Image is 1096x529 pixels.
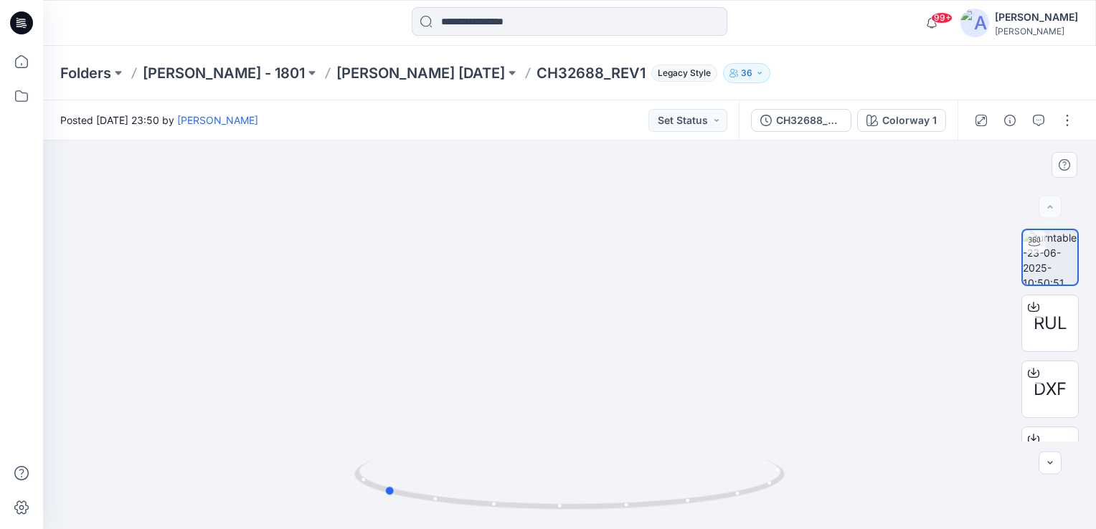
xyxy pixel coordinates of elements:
a: [PERSON_NAME] [177,114,258,126]
div: [PERSON_NAME] [995,26,1078,37]
button: Details [998,109,1021,132]
div: Colorway 1 [882,113,937,128]
span: Legacy Style [651,65,717,82]
span: Posted [DATE] 23:50 by [60,113,258,128]
img: turntable-23-06-2025-10:50:51 [1023,230,1077,285]
button: 36 [723,63,770,83]
a: [PERSON_NAME] [DATE] [336,63,505,83]
button: CH32688_REV1 [751,109,851,132]
span: 99+ [931,12,953,24]
a: [PERSON_NAME] - 1801 [143,63,305,83]
a: Folders [60,63,111,83]
button: Colorway 1 [857,109,946,132]
button: Legacy Style [646,63,717,83]
span: RUL [1034,310,1067,336]
p: CH32688_REV1 [537,63,646,83]
p: 36 [741,65,752,81]
img: avatar [960,9,989,37]
div: [PERSON_NAME] [995,9,1078,26]
div: CH32688_REV1 [776,113,842,128]
span: DXF [1034,376,1067,402]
